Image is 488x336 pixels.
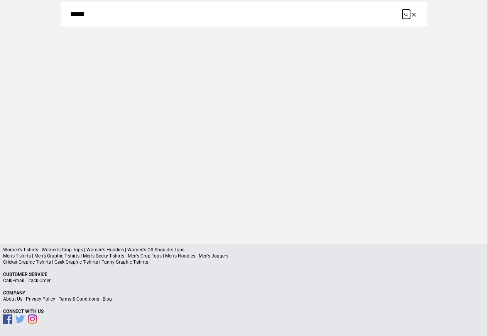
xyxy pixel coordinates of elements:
p: Women's T-shirts | Women's Crop Tops | Women's Hoodies | Women's Off Shoulder Tops [3,247,485,253]
button: Clear the search query. [410,10,418,19]
p: Men's T-shirts | Men's Graphic T-shirts | Men's Geeky T-shirts | Men's Crop Tops | Men's Hoodies ... [3,253,485,259]
p: Company [3,290,485,296]
p: | | [3,277,485,284]
a: About Us [3,296,22,302]
p: | | | [3,296,485,302]
a: Track Order [27,278,51,283]
a: Call [3,278,11,283]
a: Terms & Conditions [59,296,99,302]
p: Cricket Graphic T-shirts | Geek Graphic T-shirts | Funny Graphic T-shirts | [3,259,485,265]
p: Customer Service [3,271,485,277]
a: Blog [103,296,112,302]
p: Connect With Us [3,308,485,314]
a: Privacy Policy [26,296,55,302]
button: Submit your search query. [402,10,410,19]
a: Email [12,278,24,283]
